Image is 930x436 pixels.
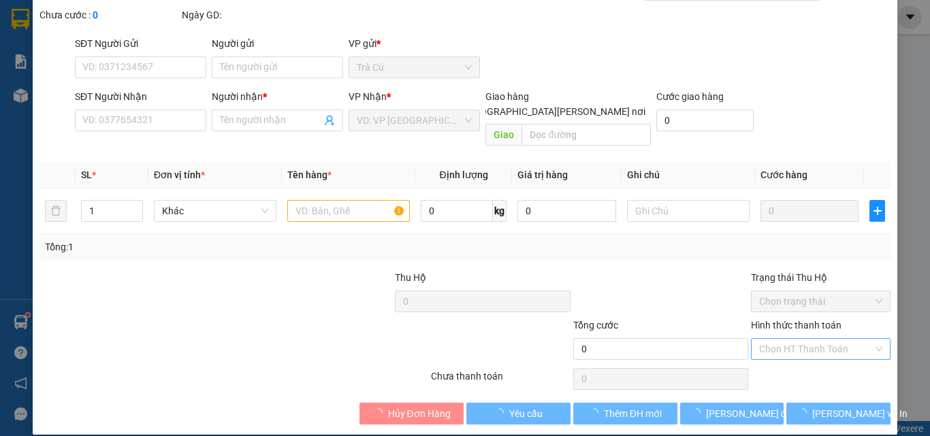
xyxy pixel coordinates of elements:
[751,270,891,285] div: Trạng thái Thu Hộ
[604,406,662,421] span: Thêm ĐH mới
[349,91,387,102] span: VP Nhận
[589,408,604,418] span: loading
[494,408,509,418] span: loading
[656,91,724,102] label: Cước giao hàng
[522,124,651,146] input: Dọc đường
[324,115,335,126] span: user-add
[373,408,388,418] span: loading
[287,169,332,180] span: Tên hàng
[509,406,543,421] span: Yêu cầu
[797,408,812,418] span: loading
[439,169,487,180] span: Định lượng
[870,205,884,216] span: plus
[622,162,755,188] th: Ghi chú
[869,200,885,222] button: plus
[656,110,754,131] input: Cước giao hàng
[493,200,507,222] span: kg
[751,320,841,331] label: Hình thức thanh toán
[759,291,882,312] span: Chọn trạng thái
[680,403,784,424] button: [PERSON_NAME] đổi
[430,369,572,392] div: Chưa thanh toán
[39,7,179,22] div: Chưa cước :
[573,320,618,331] span: Tổng cước
[760,200,859,222] input: 0
[627,200,750,222] input: Ghi Chú
[45,200,67,222] button: delete
[75,89,206,104] div: SĐT Người Nhận
[691,408,706,418] span: loading
[75,36,206,51] div: SĐT Người Gửi
[212,36,343,51] div: Người gửi
[460,104,651,119] span: [GEOGRAPHIC_DATA][PERSON_NAME] nơi
[485,91,529,102] span: Giao hàng
[93,10,98,20] b: 0
[485,124,522,146] span: Giao
[81,169,92,180] span: SL
[388,406,451,421] span: Hủy Đơn Hàng
[162,201,268,221] span: Khác
[287,200,410,222] input: VD: Bàn, Ghế
[359,403,464,424] button: Hủy Đơn Hàng
[812,406,908,421] span: [PERSON_NAME] và In
[182,7,321,22] div: Ngày GD:
[517,169,568,180] span: Giá trị hàng
[760,169,807,180] span: Cước hàng
[466,403,571,424] button: Yêu cầu
[786,403,891,424] button: [PERSON_NAME] và In
[212,89,343,104] div: Người nhận
[349,36,480,51] div: VP gửi
[357,57,472,78] span: Trà Cú
[395,272,426,283] span: Thu Hộ
[154,169,205,180] span: Đơn vị tính
[573,403,677,424] button: Thêm ĐH mới
[706,406,794,421] span: [PERSON_NAME] đổi
[45,239,360,254] div: Tổng: 1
